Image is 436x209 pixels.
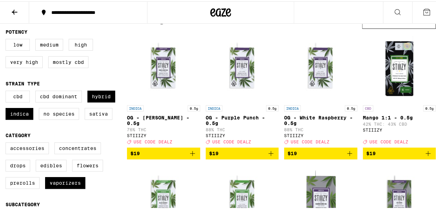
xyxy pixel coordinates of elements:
p: 0.5g [423,104,436,110]
label: Flowers [72,158,103,170]
p: INDICA [127,104,144,110]
p: CBD [363,104,373,110]
label: No Species [39,107,79,118]
label: High [69,37,93,49]
label: Very High [6,55,43,67]
div: STIIIZY [363,126,436,131]
label: Hybrid [87,89,115,101]
div: STIIIZY [127,132,200,136]
p: OG - [PERSON_NAME] - 0.5g [127,114,200,125]
span: $19 [288,149,297,155]
label: Edibles [36,158,67,170]
button: Add to bag [206,146,279,158]
label: Mostly CBD [48,55,88,67]
label: Low [6,37,30,49]
legend: Category [6,131,31,137]
button: Add to bag [127,146,200,158]
label: Vaporizers [45,176,85,187]
label: Indica [6,107,33,118]
img: STIIIZY - Mango 1:1 - 0.5g [365,31,434,100]
button: Add to bag [284,146,357,158]
p: OG - White Raspberry - 0.5g [284,114,357,125]
p: OG - Purple Punch - 0.5g [206,114,279,125]
label: Accessories [6,141,49,153]
img: STIIIZY - OG - King Louis XIII - 0.5g [129,31,198,100]
p: 0.5g [188,104,200,110]
button: Add to bag [363,146,436,158]
a: Open page for OG - King Louis XIII - 0.5g from STIIIZY [127,31,200,146]
span: Hi. Need any help? [4,5,50,10]
p: 0.5g [266,104,279,110]
div: STIIIZY [206,132,279,136]
p: 76% THC [127,126,200,131]
label: Prerolls [6,176,40,187]
span: $19 [366,149,376,155]
legend: Potency [6,28,27,33]
img: STIIIZY - OG - White Raspberry - 0.5g [286,31,355,100]
p: INDICA [206,104,222,110]
legend: Strain Type [6,80,40,85]
p: 88% THC [284,126,357,131]
p: 88% THC [206,126,279,131]
span: $19 [130,149,140,155]
div: STIIIZY [284,132,357,136]
span: $19 [209,149,219,155]
p: INDICA [284,104,301,110]
span: USE CODE DEALZ [291,138,330,143]
p: 42% THC: 43% CBD [363,120,436,125]
a: Open page for Mango 1:1 - 0.5g from STIIIZY [363,31,436,146]
span: USE CODE DEALZ [212,138,251,143]
label: CBD [6,89,30,101]
a: Open page for OG - Purple Punch - 0.5g from STIIIZY [206,31,279,146]
label: Sativa [85,107,112,118]
p: 0.5g [345,104,357,110]
p: Mango 1:1 - 0.5g [363,114,436,119]
a: Open page for OG - White Raspberry - 0.5g from STIIIZY [284,31,357,146]
span: USE CODE DEALZ [369,138,408,143]
img: STIIIZY - OG - Purple Punch - 0.5g [207,31,277,100]
span: USE CODE DEALZ [134,138,172,143]
label: Medium [35,37,63,49]
label: CBD Dominant [35,89,82,101]
label: Concentrates [54,141,101,153]
label: Drops [6,158,30,170]
legend: Subcategory [6,200,40,206]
